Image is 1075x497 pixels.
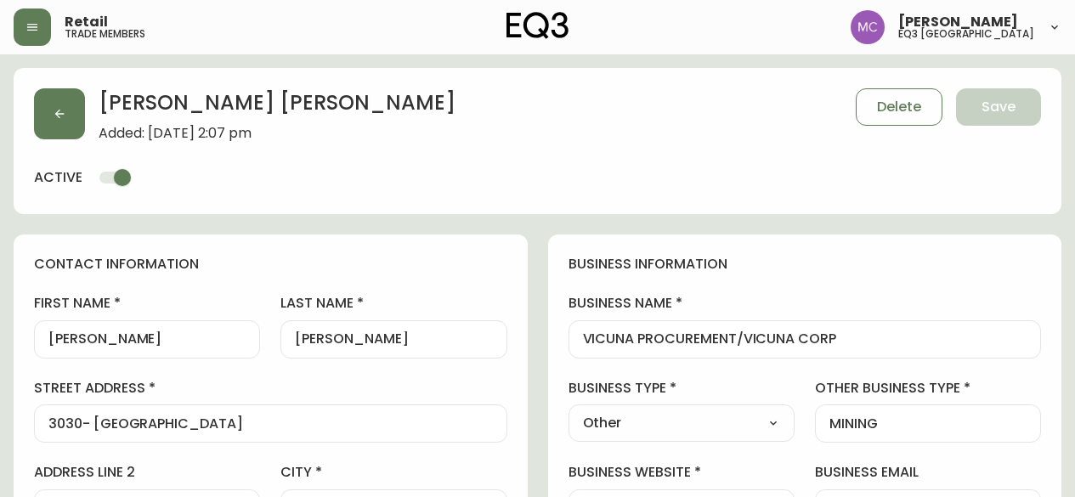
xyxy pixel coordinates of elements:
label: business type [569,379,795,398]
h2: [PERSON_NAME] [PERSON_NAME] [99,88,455,126]
h5: eq3 [GEOGRAPHIC_DATA] [898,29,1034,39]
span: Delete [877,98,921,116]
label: city [280,463,506,482]
button: Delete [856,88,942,126]
span: Retail [65,15,108,29]
h4: contact information [34,255,507,274]
h5: trade members [65,29,145,39]
label: other business type [815,379,1041,398]
h4: business information [569,255,1042,274]
span: Added: [DATE] 2:07 pm [99,126,455,141]
label: business name [569,294,1042,313]
h4: active [34,168,82,187]
span: [PERSON_NAME] [898,15,1018,29]
label: street address [34,379,507,398]
label: last name [280,294,506,313]
img: logo [506,12,569,39]
img: 6dbdb61c5655a9a555815750a11666cc [851,10,885,44]
label: first name [34,294,260,313]
label: address line 2 [34,463,260,482]
label: business website [569,463,795,482]
label: business email [815,463,1041,482]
